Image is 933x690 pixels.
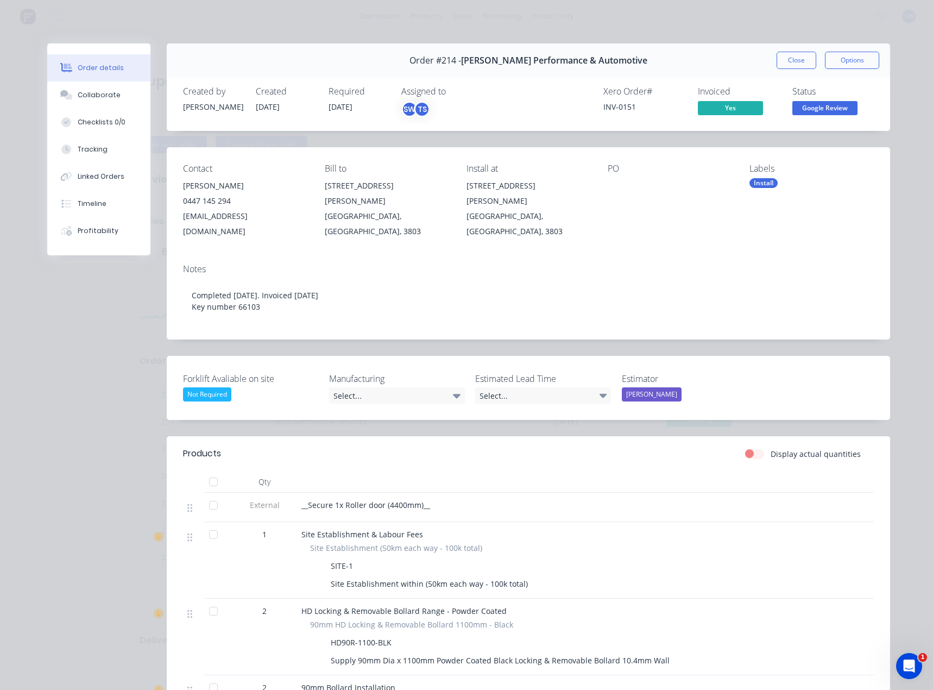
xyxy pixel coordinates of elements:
div: Timeline [78,199,106,209]
button: Profitability [47,217,150,244]
div: Site Establishment within (50km each way - 100k total) [326,576,532,592]
div: Select... [475,387,611,404]
div: TS [414,101,430,117]
div: Profitability [78,226,118,236]
span: Google Review [792,101,858,115]
span: Site Establishment (50km each way - 100k total) [310,542,482,554]
span: [DATE] [329,102,352,112]
div: [PERSON_NAME]0447 145 294[EMAIL_ADDRESS][DOMAIN_NAME] [183,178,307,239]
div: Required [329,86,388,97]
div: Order details [78,63,124,73]
div: Created by [183,86,243,97]
div: Qty [232,471,297,493]
div: Labels [749,164,874,174]
div: Status [792,86,874,97]
div: SITE-1 [326,558,357,574]
button: Checklists 0/0 [47,109,150,136]
span: HD Locking & Removable Bollard Range - Powder Coated [301,606,507,616]
button: Collaborate [47,81,150,109]
button: Timeline [47,190,150,217]
span: [PERSON_NAME] Performance & Automotive [461,55,647,66]
div: SW [401,101,418,117]
div: Notes [183,264,874,274]
label: Display actual quantities [771,448,861,460]
div: Checklists 0/0 [78,117,125,127]
div: [STREET_ADDRESS] [325,178,449,193]
div: HD90R-1100-BLK [326,635,396,650]
div: [PERSON_NAME][GEOGRAPHIC_DATA], [GEOGRAPHIC_DATA], 3803 [325,193,449,239]
span: 90mm HD Locking & Removable Bollard 1100mm - Black [310,619,513,630]
div: 0447 145 294 [183,193,307,209]
button: SWTS [401,101,430,117]
div: Contact [183,164,307,174]
div: [PERSON_NAME][GEOGRAPHIC_DATA], [GEOGRAPHIC_DATA], 3803 [466,193,591,239]
span: External [236,499,293,511]
div: Invoiced [698,86,779,97]
div: [PERSON_NAME] [183,101,243,112]
div: [PERSON_NAME] [183,178,307,193]
div: Install at [466,164,591,174]
button: Options [825,52,879,69]
div: [STREET_ADDRESS][PERSON_NAME][GEOGRAPHIC_DATA], [GEOGRAPHIC_DATA], 3803 [325,178,449,239]
div: Assigned to [401,86,510,97]
div: PO [608,164,732,174]
label: Estimated Lead Time [475,372,611,385]
div: Products [183,447,221,460]
div: [STREET_ADDRESS][PERSON_NAME][GEOGRAPHIC_DATA], [GEOGRAPHIC_DATA], 3803 [466,178,591,239]
div: Created [256,86,316,97]
div: Completed [DATE]. Invoiced [DATE] Key number 66103 [183,279,874,323]
label: Forklift Avaliable on site [183,372,319,385]
div: [STREET_ADDRESS] [466,178,591,193]
div: [PERSON_NAME] [622,387,682,402]
span: 2 [262,605,267,617]
span: Yes [698,101,763,115]
div: Not Required [183,387,231,402]
label: Estimator [622,372,758,385]
div: Select... [329,387,465,404]
div: Xero Order # [603,86,685,97]
div: [EMAIL_ADDRESS][DOMAIN_NAME] [183,209,307,239]
span: 1 [918,653,927,662]
span: 1 [262,529,267,540]
div: Install [749,178,778,188]
button: Linked Orders [47,163,150,190]
button: Google Review [792,101,858,117]
button: Tracking [47,136,150,163]
span: Order #214 - [409,55,461,66]
div: Tracking [78,145,108,154]
div: Bill to [325,164,449,174]
div: Collaborate [78,90,121,100]
div: Supply 90mm Dia x 1100mm Powder Coated Black Locking & Removable Bollard 10.4mm Wall [326,653,674,668]
div: Linked Orders [78,172,124,181]
button: Order details [47,54,150,81]
button: Close [777,52,816,69]
label: Manufacturing [329,372,465,385]
span: [DATE] [256,102,280,112]
span: __Secure 1x Roller door (4400mm)__ [301,500,430,510]
div: INV-0151 [603,101,685,112]
span: Site Establishment & Labour Fees [301,529,423,540]
iframe: Intercom live chat [896,653,922,679]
